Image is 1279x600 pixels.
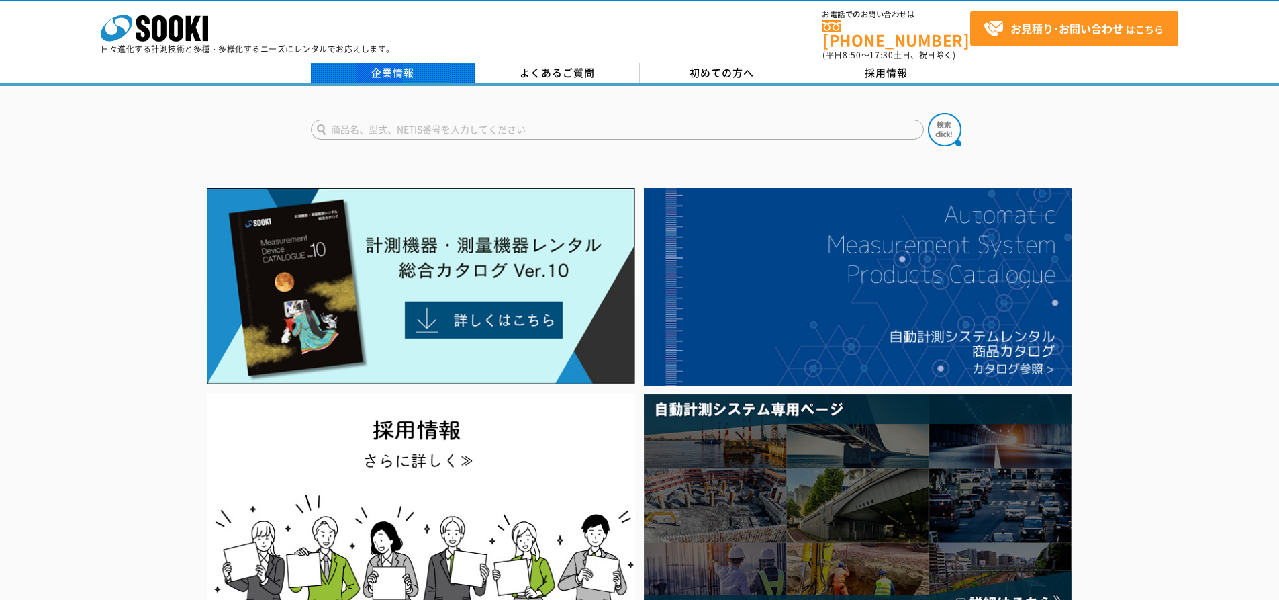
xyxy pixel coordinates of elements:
span: お電話でのお問い合わせは [822,11,970,19]
img: 自動計測システムカタログ [644,188,1072,386]
img: btn_search.png [928,113,961,146]
span: 初めての方へ [690,65,754,80]
a: [PHONE_NUMBER] [822,20,970,48]
span: はこちら [984,19,1164,39]
span: 8:50 [843,49,861,61]
a: 企業情報 [311,63,475,83]
span: (平日 ～ 土日、祝日除く) [822,49,955,61]
a: 初めての方へ [640,63,804,83]
p: 日々進化する計測技術と多種・多様化するニーズにレンタルでお応えします。 [101,45,395,53]
strong: お見積り･お問い合わせ [1010,20,1123,36]
img: Catalog Ver10 [207,188,635,384]
input: 商品名、型式、NETIS番号を入力してください [311,120,924,140]
a: よくあるご質問 [475,63,640,83]
a: お見積り･お問い合わせはこちら [970,11,1178,46]
a: 採用情報 [804,63,969,83]
span: 17:30 [869,49,894,61]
